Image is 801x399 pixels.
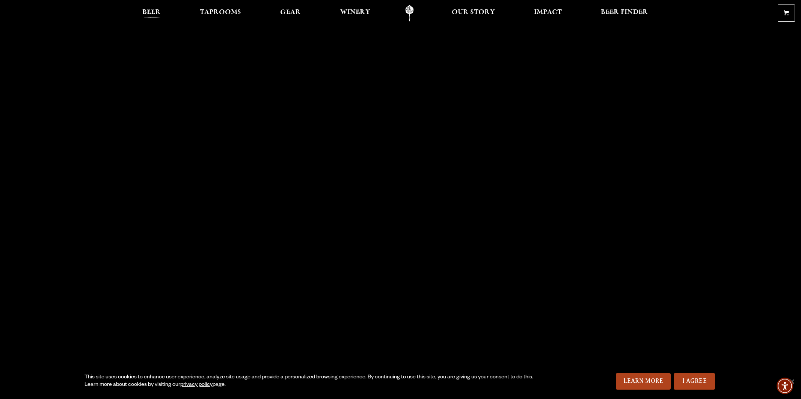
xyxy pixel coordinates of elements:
span: Winery [340,9,370,15]
span: Beer [142,9,161,15]
span: Taprooms [200,9,241,15]
a: Beer [137,5,166,22]
div: This site uses cookies to enhance user experience, analyze site usage and provide a personalized ... [84,374,543,389]
a: Taprooms [195,5,246,22]
span: Impact [534,9,562,15]
a: Odell Home [395,5,424,22]
a: Winery [335,5,375,22]
a: Our Story [447,5,500,22]
a: I Agree [674,373,715,390]
a: Impact [529,5,567,22]
span: Gear [280,9,301,15]
a: Beer Finder [596,5,653,22]
a: Gear [275,5,306,22]
a: privacy policy [180,382,213,388]
div: Accessibility Menu [777,378,793,394]
span: Our Story [452,9,495,15]
a: Learn More [616,373,671,390]
span: Beer Finder [601,9,648,15]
